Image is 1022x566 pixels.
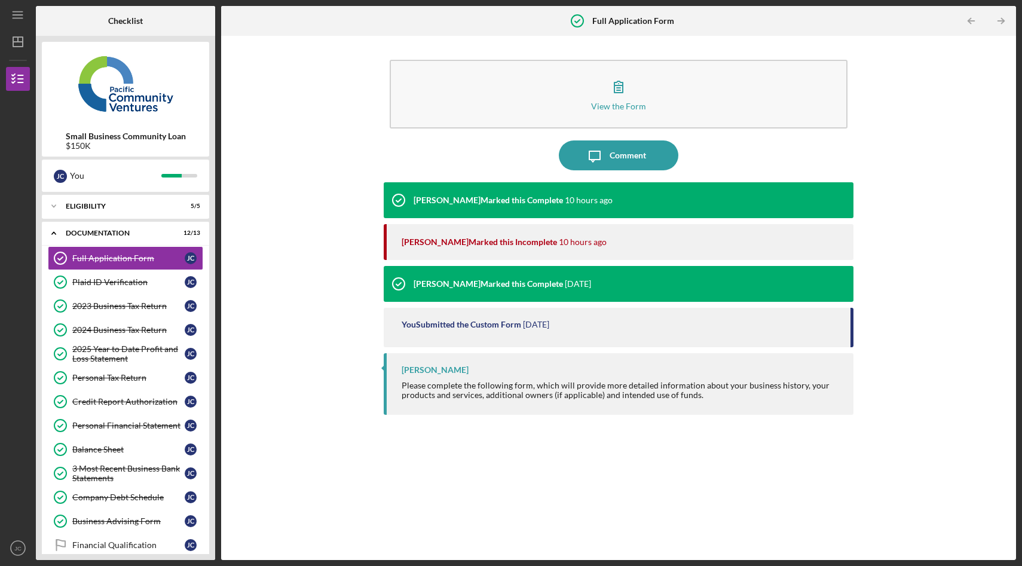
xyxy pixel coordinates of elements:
[390,60,847,129] button: View the Form
[66,141,186,151] div: $150K
[402,320,521,329] div: You Submitted the Custom Form
[185,348,197,360] div: J C
[42,48,209,120] img: Product logo
[48,318,203,342] a: 2024 Business Tax ReturnJC
[66,230,170,237] div: Documentation
[48,390,203,414] a: Credit Report AuthorizationJC
[185,324,197,336] div: J C
[66,203,170,210] div: Eligibility
[14,545,22,552] text: JC
[179,230,200,237] div: 12 / 13
[72,540,185,550] div: Financial Qualification
[402,381,842,400] div: Please complete the following form, which will provide more detailed information about your busin...
[72,397,185,406] div: Credit Report Authorization
[72,421,185,430] div: Personal Financial Statement
[48,414,203,437] a: Personal Financial StatementJC
[591,102,646,111] div: View the Form
[72,253,185,263] div: Full Application Form
[72,373,185,383] div: Personal Tax Return
[185,420,197,432] div: J C
[185,252,197,264] div: J C
[185,276,197,288] div: J C
[48,437,203,461] a: Balance SheetJC
[48,366,203,390] a: Personal Tax ReturnJC
[72,344,185,363] div: 2025 Year to Date Profit and Loss Statement
[185,443,197,455] div: J C
[179,203,200,210] div: 5 / 5
[66,131,186,141] b: Small Business Community Loan
[559,140,678,170] button: Comment
[523,320,549,329] time: 2025-07-18 20:00
[54,170,67,183] div: J C
[48,485,203,509] a: Company Debt ScheduleJC
[108,16,143,26] b: Checklist
[48,342,203,366] a: 2025 Year to Date Profit and Loss StatementJC
[592,16,674,26] b: Full Application Form
[72,464,185,483] div: 3 Most Recent Business Bank Statements
[70,166,161,186] div: You
[72,301,185,311] div: 2023 Business Tax Return
[565,279,591,289] time: 2025-07-21 21:22
[6,536,30,560] button: JC
[185,396,197,408] div: J C
[185,515,197,527] div: J C
[48,270,203,294] a: Plaid ID VerificationJC
[414,279,563,289] div: [PERSON_NAME] Marked this Complete
[185,372,197,384] div: J C
[48,509,203,533] a: Business Advising FormJC
[402,365,469,375] div: [PERSON_NAME]
[72,516,185,526] div: Business Advising Form
[72,492,185,502] div: Company Debt Schedule
[72,445,185,454] div: Balance Sheet
[565,195,613,205] time: 2025-08-27 18:00
[48,246,203,270] a: Full Application FormJC
[72,325,185,335] div: 2024 Business Tax Return
[48,533,203,557] a: Financial QualificationJC
[185,539,197,551] div: J C
[72,277,185,287] div: Plaid ID Verification
[559,237,607,247] time: 2025-08-27 17:59
[185,300,197,312] div: J C
[185,491,197,503] div: J C
[610,140,646,170] div: Comment
[414,195,563,205] div: [PERSON_NAME] Marked this Complete
[48,294,203,318] a: 2023 Business Tax ReturnJC
[185,467,197,479] div: J C
[402,237,557,247] div: [PERSON_NAME] Marked this Incomplete
[48,461,203,485] a: 3 Most Recent Business Bank StatementsJC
